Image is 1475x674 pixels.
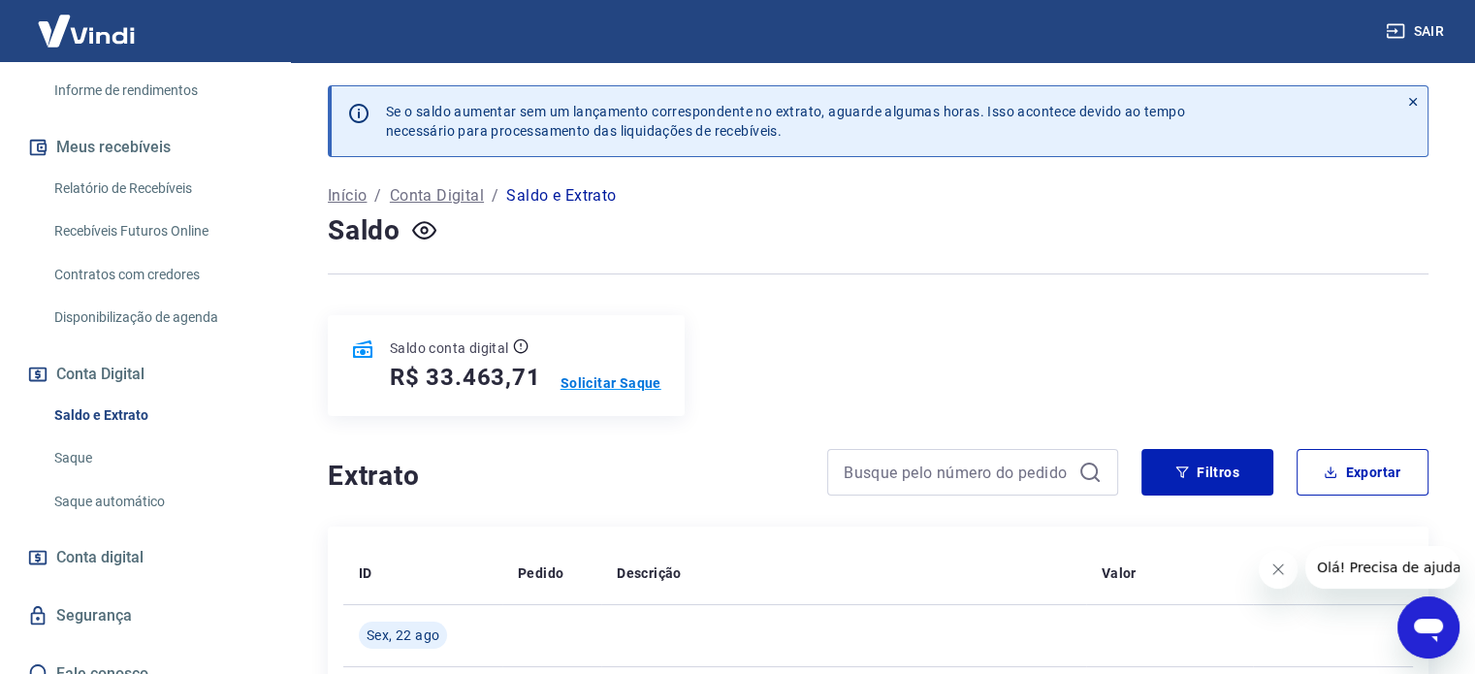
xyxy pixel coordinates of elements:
[23,126,267,169] button: Meus recebíveis
[359,563,372,583] p: ID
[844,458,1071,487] input: Busque pelo número do pedido
[47,255,267,295] a: Contratos com credores
[386,102,1185,141] p: Se o saldo aumentar sem um lançamento correspondente no extrato, aguarde algumas horas. Isso acon...
[518,563,563,583] p: Pedido
[1102,563,1137,583] p: Valor
[617,563,682,583] p: Descrição
[506,184,616,208] p: Saldo e Extrato
[390,338,509,358] p: Saldo conta digital
[47,211,267,251] a: Recebíveis Futuros Online
[1297,449,1428,496] button: Exportar
[23,1,149,60] img: Vindi
[328,184,367,208] a: Início
[23,594,267,637] a: Segurança
[47,438,267,478] a: Saque
[1259,550,1298,589] iframe: Fechar mensagem
[56,544,144,571] span: Conta digital
[23,353,267,396] button: Conta Digital
[12,14,163,29] span: Olá! Precisa de ajuda?
[492,184,498,208] p: /
[328,211,401,250] h4: Saldo
[1382,14,1452,49] button: Sair
[47,482,267,522] a: Saque automático
[390,362,541,393] h5: R$ 33.463,71
[374,184,381,208] p: /
[561,373,661,393] a: Solicitar Saque
[23,536,267,579] a: Conta digital
[1141,449,1273,496] button: Filtros
[47,298,267,337] a: Disponibilização de agenda
[328,457,804,496] h4: Extrato
[367,626,439,645] span: Sex, 22 ago
[1305,546,1459,589] iframe: Mensagem da empresa
[47,396,267,435] a: Saldo e Extrato
[1397,596,1459,658] iframe: Botão para abrir a janela de mensagens
[47,169,267,209] a: Relatório de Recebíveis
[47,71,267,111] a: Informe de rendimentos
[390,184,484,208] a: Conta Digital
